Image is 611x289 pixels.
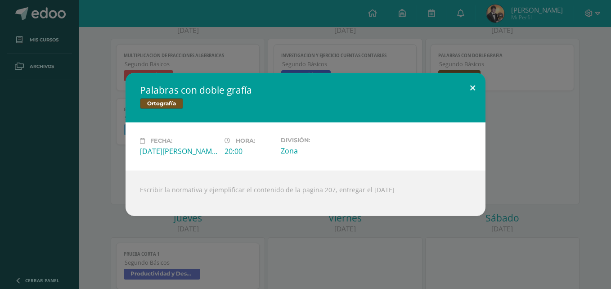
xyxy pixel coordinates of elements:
[460,73,485,104] button: Close (Esc)
[281,137,358,144] label: División:
[140,146,217,156] div: [DATE][PERSON_NAME]
[150,137,172,144] span: Fecha:
[225,146,274,156] div: 20:00
[281,146,358,156] div: Zona
[140,84,471,96] h2: Palabras con doble grafía
[140,98,183,109] span: Ortografía
[126,171,485,216] div: Escribir la normativa y ejemplificar el contenido de la pagina 207, entregar el [DATE]
[236,137,255,144] span: Hora:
